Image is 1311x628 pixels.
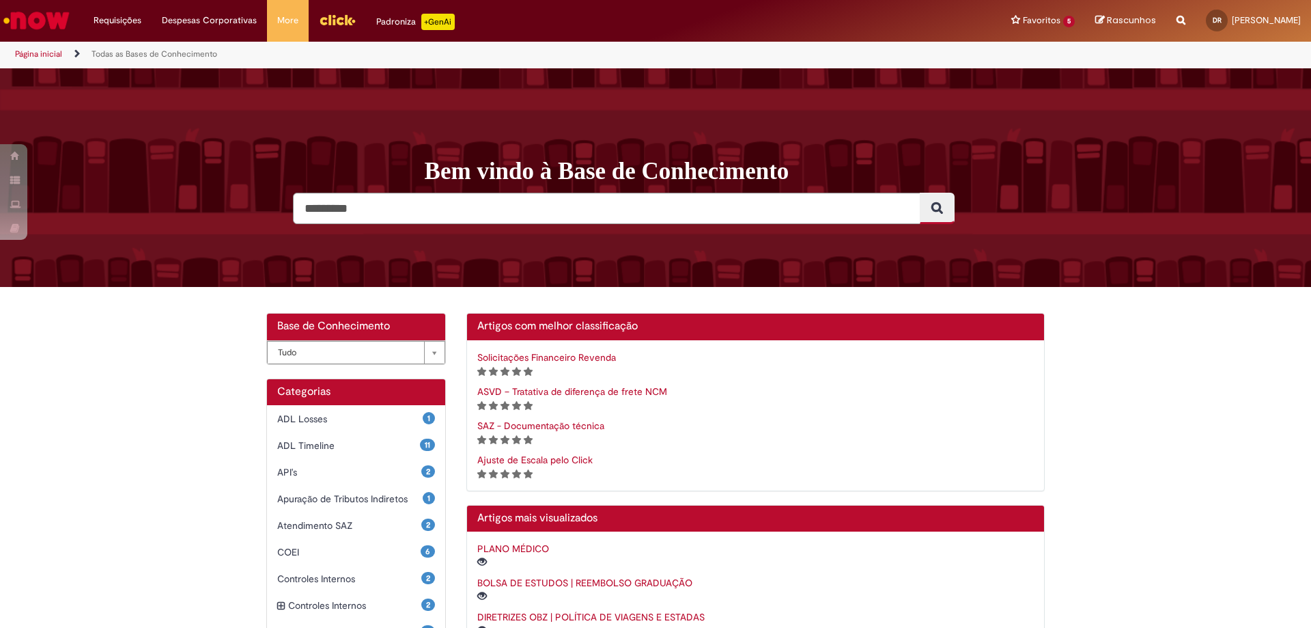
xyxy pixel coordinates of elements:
[421,599,435,611] span: 2
[277,599,285,614] i: expandir categoria Controles Internos
[421,572,435,584] span: 2
[267,432,445,459] div: 11 ADL Timeline
[319,10,356,30] img: click_logo_yellow_360x200.png
[277,545,421,559] span: COEI
[267,592,445,619] div: expandir categoria Controles Internos 2 Controles Internos
[477,320,1034,333] h2: Artigos com melhor classificação
[421,545,435,558] span: 6
[277,572,421,586] span: Controles Internos
[277,14,298,27] span: More
[1023,14,1060,27] span: Favoritos
[1,7,72,34] img: ServiceNow
[501,367,509,377] i: 3
[421,14,455,30] p: +GenAi
[1232,14,1301,26] span: [PERSON_NAME]
[477,454,593,466] a: Ajuste de Escala pelo Click
[489,435,498,445] i: 2
[91,49,217,59] a: Todas as Bases de Conhecimento
[10,42,864,67] ul: Trilhas de página
[423,492,435,504] span: 1
[267,485,445,513] div: 1 Apuração de Tributos Indiretos
[94,14,141,27] span: Requisições
[1063,16,1075,27] span: 5
[512,367,521,377] i: 4
[477,469,486,479] i: 1
[477,543,549,555] a: PLANO MÉDICO
[477,513,1034,525] h2: Artigos mais visualizados
[376,14,455,30] div: Padroniza
[524,367,533,377] i: 5
[277,439,420,452] span: ADL Timeline
[477,433,533,446] span: Classificação de artigo - Somente leitura
[420,439,435,451] span: 11
[501,435,509,445] i: 3
[512,401,521,411] i: 4
[501,469,509,479] i: 3
[277,386,435,398] h1: Categorias
[477,365,533,377] span: Classificação de artigo - Somente leitura
[477,577,692,589] a: BOLSA DE ESTUDOS | REEMBOLSO GRADUAÇÃO
[288,599,421,612] span: Controles Internos
[524,469,533,479] i: 5
[477,420,604,432] a: SAZ - Documentação técnica
[489,401,498,411] i: 2
[267,565,445,592] div: 2 Controles Internos
[524,435,533,445] i: 5
[512,435,521,445] i: 4
[267,341,445,364] a: Tudo
[277,519,421,532] span: Atendimento SAZ
[277,492,423,506] span: Apuração de Tributos Indiretos
[15,49,62,59] a: Página inicial
[1107,14,1156,27] span: Rascunhos
[278,342,417,364] span: Tudo
[501,401,509,411] i: 3
[512,469,521,479] i: 4
[477,401,486,411] i: 1
[423,412,435,424] span: 1
[267,405,445,433] div: 1 ADL Losses
[1095,14,1156,27] a: Rascunhos
[267,340,445,364] div: Bases de Conhecimento
[267,538,445,566] div: 6 COEI
[293,193,920,224] input: Pesquisar
[277,320,435,333] h2: Base de Conhecimento
[489,469,498,479] i: 2
[1213,16,1222,25] span: DR
[277,465,421,479] span: API's
[425,157,1055,186] h1: Bem vindo à Base de Conhecimento
[267,459,445,486] div: 2 API's
[421,465,435,478] span: 2
[421,519,435,531] span: 2
[477,611,705,623] a: DIRETRIZES OBZ | POLÍTICA DE VIAGENS E ESTADAS
[920,193,955,224] button: Pesquisar
[477,467,533,480] span: Classificação de artigo - Somente leitura
[477,367,486,377] i: 1
[277,412,423,426] span: ADL Losses
[477,351,616,364] a: Solicitações Financeiro Revenda
[524,401,533,411] i: 5
[267,512,445,539] div: 2 Atendimento SAZ
[489,367,498,377] i: 2
[477,385,667,398] a: ASVD – Tratativa de diferença de frete NCM
[477,399,533,411] span: Classificação de artigo - Somente leitura
[162,14,257,27] span: Despesas Corporativas
[477,435,486,445] i: 1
